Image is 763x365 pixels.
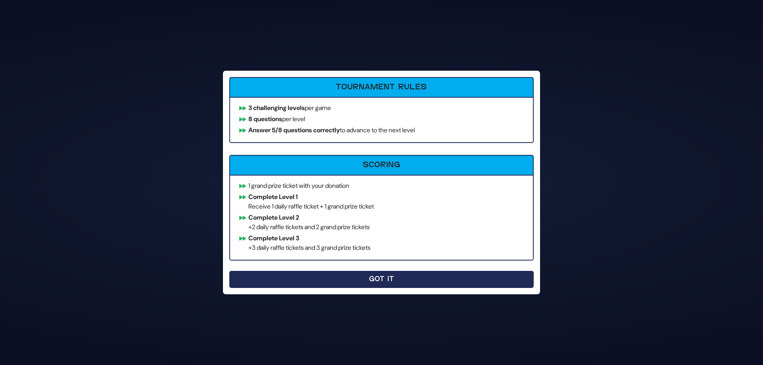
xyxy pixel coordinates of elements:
b: 3 challenging levels [248,104,305,112]
li: +2 daily raffle tickets and 2 grand prize tickets [236,213,527,232]
li: per level [236,114,527,124]
b: Complete Level 3 [248,234,299,242]
li: Receive 1 daily raffle ticket + 1 grand prize ticket [236,192,527,211]
button: Got It [229,271,534,288]
li: to advance to the next level [236,126,527,135]
li: +3 daily raffle tickets and 3 grand prize tickets [236,234,527,253]
li: 1 grand prize ticket with your donation [236,181,527,191]
b: 8 questions [248,115,282,123]
b: Complete Level 2 [248,213,299,222]
h6: Tournament Rules [235,83,528,92]
b: Answer 5/8 questions correctly [248,126,340,134]
li: per game [236,103,527,113]
b: Complete Level 1 [248,193,298,201]
h6: Scoring [235,160,528,170]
